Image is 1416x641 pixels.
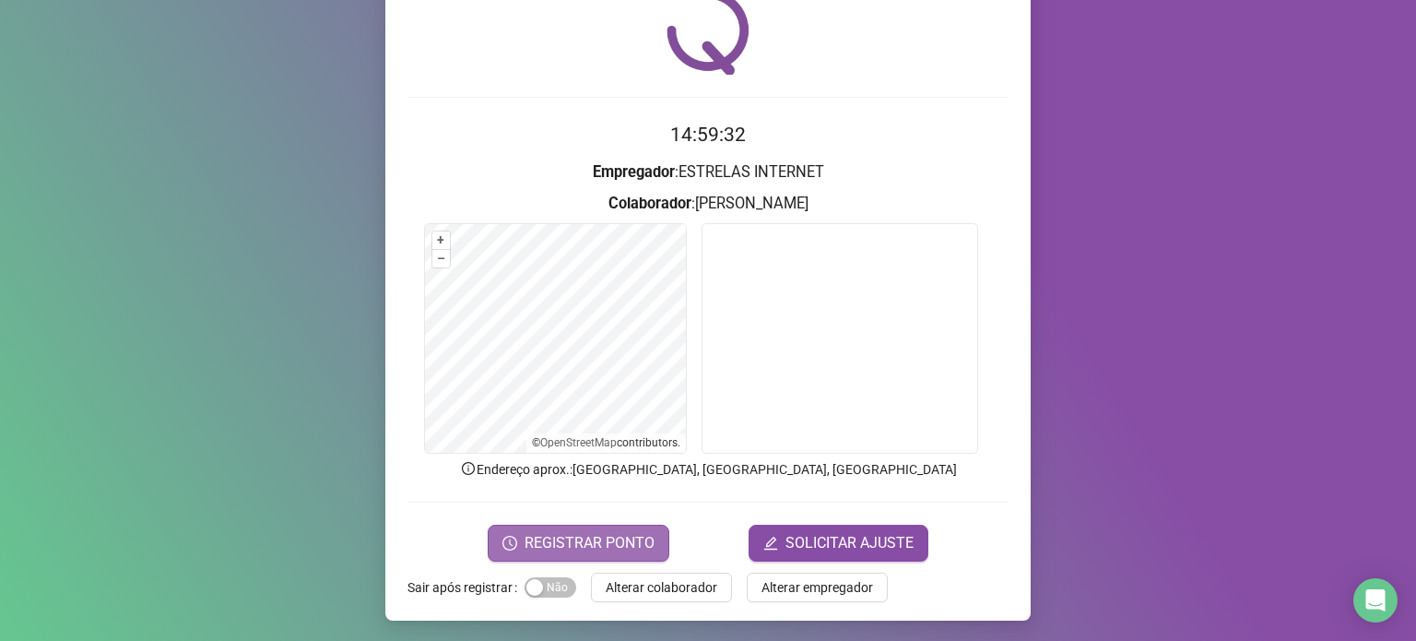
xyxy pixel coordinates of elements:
div: Open Intercom Messenger [1353,578,1398,623]
strong: Colaborador [608,195,691,212]
button: editSOLICITAR AJUSTE [749,525,928,562]
time: 14:59:32 [670,124,746,146]
button: Alterar empregador [747,573,888,602]
strong: Empregador [593,163,675,181]
span: info-circle [460,460,477,477]
span: edit [763,536,778,551]
span: REGISTRAR PONTO [525,532,655,554]
a: OpenStreetMap [540,436,617,449]
span: Alterar empregador [761,577,873,598]
p: Endereço aprox. : [GEOGRAPHIC_DATA], [GEOGRAPHIC_DATA], [GEOGRAPHIC_DATA] [407,459,1009,480]
button: Alterar colaborador [591,573,732,602]
h3: : ESTRELAS INTERNET [407,160,1009,184]
button: REGISTRAR PONTO [488,525,669,562]
span: clock-circle [502,536,517,551]
span: Alterar colaborador [606,577,717,598]
h3: : [PERSON_NAME] [407,192,1009,216]
li: © contributors. [532,436,680,449]
button: – [432,250,450,267]
label: Sair após registrar [407,573,525,602]
button: + [432,231,450,249]
span: SOLICITAR AJUSTE [785,532,914,554]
